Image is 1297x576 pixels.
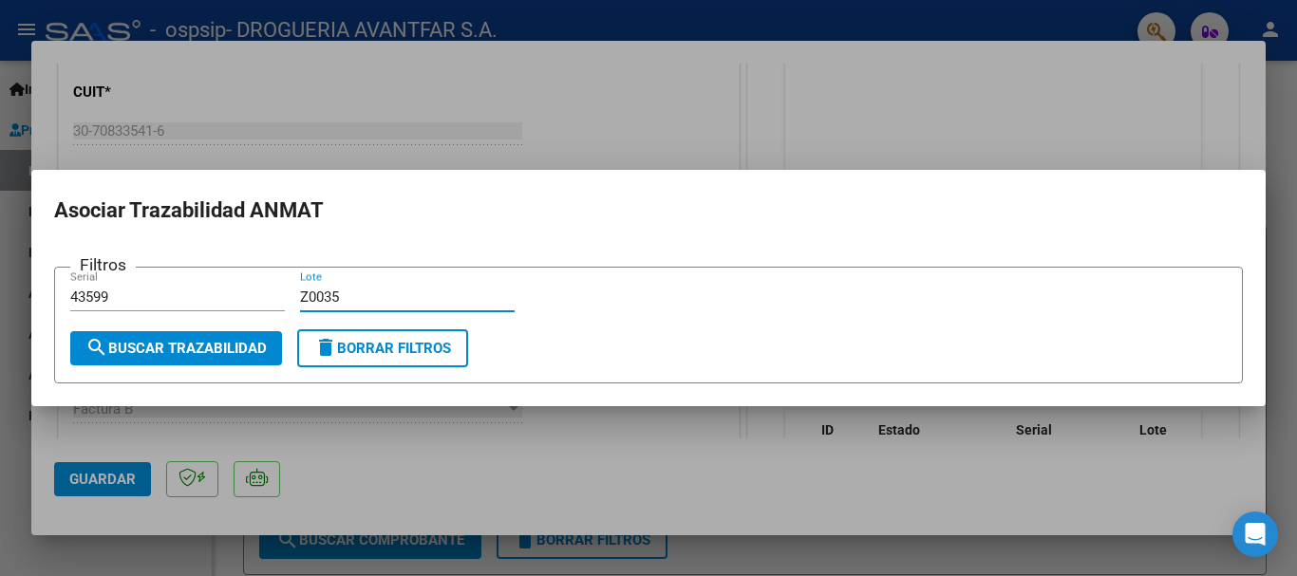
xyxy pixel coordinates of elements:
[314,340,451,357] span: Borrar Filtros
[85,336,108,359] mat-icon: search
[1232,511,1278,557] div: Open Intercom Messenger
[314,336,337,359] mat-icon: delete
[70,331,282,365] button: Buscar Trazabilidad
[54,193,1243,229] h2: Asociar Trazabilidad ANMAT
[297,329,468,367] button: Borrar Filtros
[70,252,136,277] h3: Filtros
[85,340,267,357] span: Buscar Trazabilidad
